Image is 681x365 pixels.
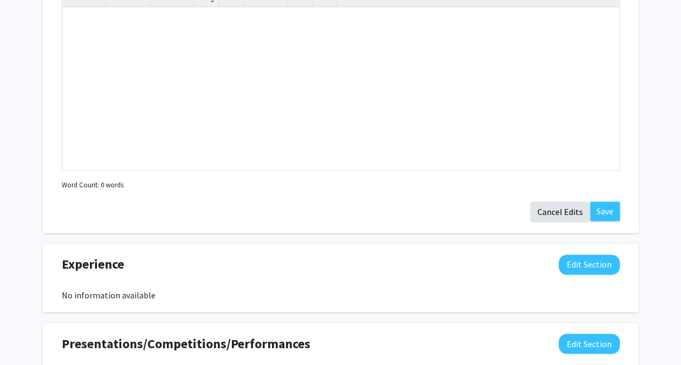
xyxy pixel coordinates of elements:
small: Word Count: 0 words [62,180,124,190]
button: Save [590,201,620,221]
span: Experience [62,255,124,274]
iframe: Chat [8,316,46,357]
div: Note to users with screen readers: Please deactivate our accessibility plugin for this page as it... [62,8,619,170]
button: Cancel Edits [530,201,590,222]
div: No information available [62,288,620,301]
button: Edit Experience [559,255,620,275]
span: Presentations/Competitions/Performances [62,334,310,353]
button: Edit Presentations/Competitions/Performances [559,334,620,354]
